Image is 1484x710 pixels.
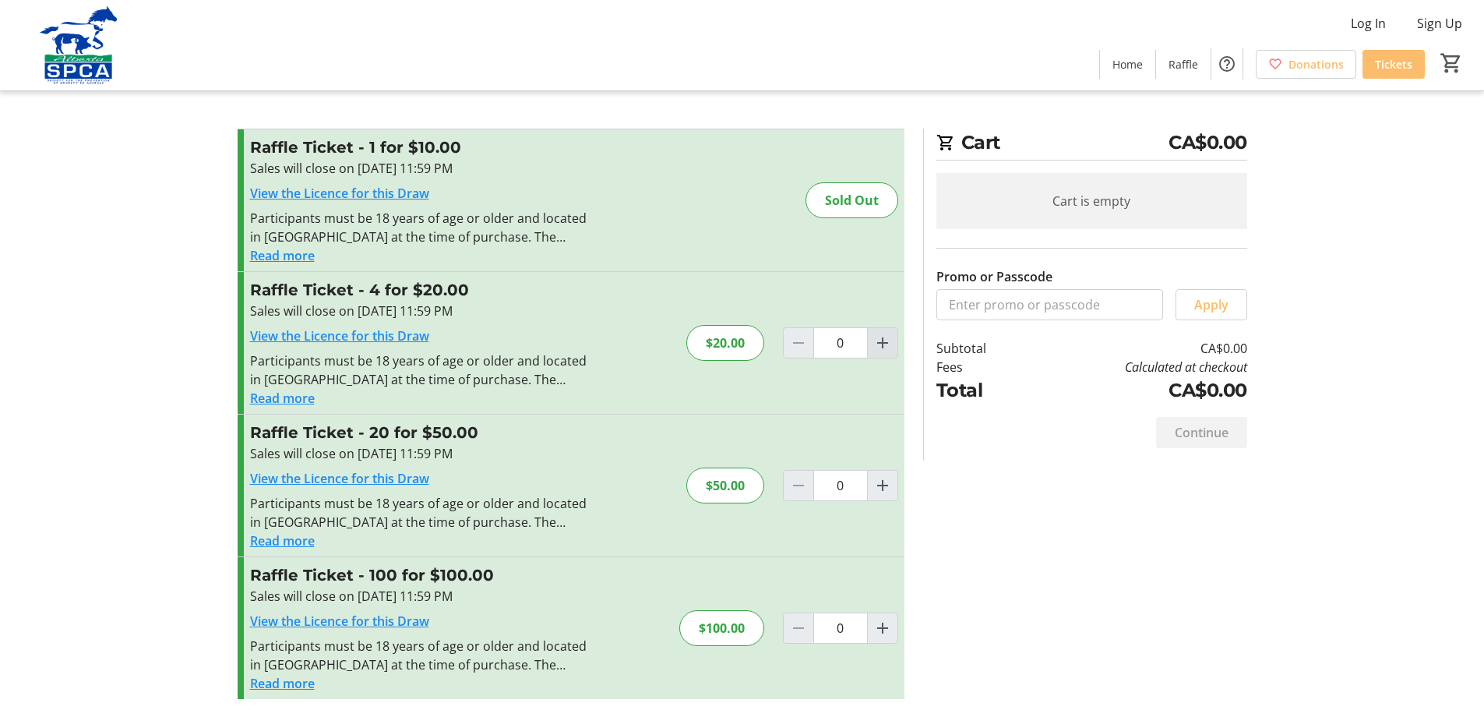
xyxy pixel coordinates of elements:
button: Help [1211,48,1243,79]
div: Sold Out [805,182,898,218]
input: Raffle Ticket Quantity [813,470,868,501]
td: CA$0.00 [1026,339,1246,358]
td: Calculated at checkout [1026,358,1246,376]
div: $50.00 [686,468,764,503]
h2: Cart [936,129,1247,161]
span: Apply [1194,295,1228,314]
div: Participants must be 18 years of age or older and located in [GEOGRAPHIC_DATA] at the time of pur... [250,494,590,532]
span: Donations [1288,56,1344,72]
td: CA$0.00 [1026,376,1246,404]
span: Raffle [1169,56,1198,72]
button: Increment by one [868,613,897,643]
button: Log In [1338,11,1398,36]
input: Raffle Ticket Quantity [813,613,868,644]
h3: Raffle Ticket - 1 for $10.00 [250,136,590,159]
h3: Raffle Ticket - 20 for $50.00 [250,421,590,444]
button: Read more [250,246,315,265]
a: Home [1100,50,1155,79]
div: Participants must be 18 years of age or older and located in [GEOGRAPHIC_DATA] at the time of pur... [250,351,590,389]
h3: Raffle Ticket - 100 for $100.00 [250,563,590,587]
a: Tickets [1362,50,1425,79]
a: View the Licence for this Draw [250,613,429,630]
div: Sales will close on [DATE] 11:59 PM [250,302,590,320]
span: Home [1112,56,1143,72]
div: Participants must be 18 years of age or older and located in [GEOGRAPHIC_DATA] at the time of pur... [250,209,590,246]
img: Alberta SPCA's Logo [9,6,148,84]
a: Donations [1256,50,1356,79]
input: Raffle Ticket Quantity [813,327,868,359]
input: Enter promo or passcode [936,289,1163,320]
div: $100.00 [679,610,764,646]
button: Apply [1176,289,1247,320]
span: Sign Up [1417,14,1462,33]
button: Read more [250,674,315,693]
a: View the Licence for this Draw [250,470,429,487]
td: Fees [936,358,1027,376]
button: Read more [250,389,315,408]
button: Increment by one [868,328,897,358]
div: $20.00 [686,325,764,361]
div: Cart is empty [936,173,1247,229]
button: Read more [250,532,315,550]
button: Cart [1437,49,1465,77]
label: Promo or Passcode [936,267,1052,286]
a: Raffle [1156,50,1211,79]
div: Sales will close on [DATE] 11:59 PM [250,444,590,463]
div: Sales will close on [DATE] 11:59 PM [250,159,590,178]
span: Log In [1351,14,1386,33]
h3: Raffle Ticket - 4 for $20.00 [250,278,590,302]
button: Sign Up [1405,11,1475,36]
a: View the Licence for this Draw [250,185,429,202]
td: Subtotal [936,339,1027,358]
span: Tickets [1375,56,1412,72]
button: Increment by one [868,471,897,500]
a: View the Licence for this Draw [250,327,429,344]
span: CA$0.00 [1169,129,1247,157]
td: Total [936,376,1027,404]
div: Sales will close on [DATE] 11:59 PM [250,587,590,606]
div: Participants must be 18 years of age or older and located in [GEOGRAPHIC_DATA] at the time of pur... [250,637,590,674]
